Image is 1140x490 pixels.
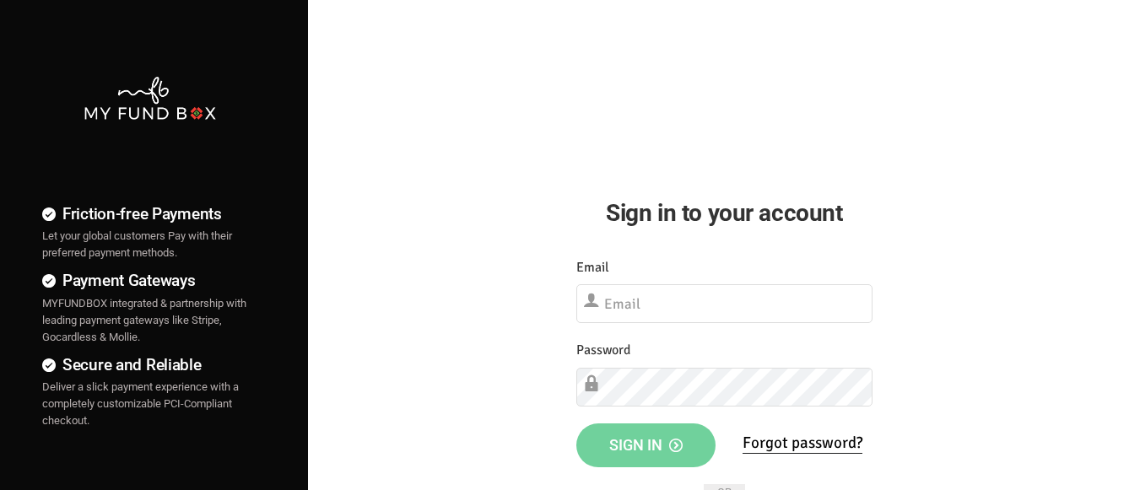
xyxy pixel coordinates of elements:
[42,268,257,293] h4: Payment Gateways
[576,284,873,323] input: Email
[576,423,716,467] button: Sign in
[743,433,862,454] a: Forgot password?
[42,353,257,377] h4: Secure and Reliable
[609,436,683,454] span: Sign in
[42,380,239,427] span: Deliver a slick payment experience with a completely customizable PCI-Compliant checkout.
[42,297,246,343] span: MYFUNDBOX integrated & partnership with leading payment gateways like Stripe, Gocardless & Mollie.
[576,195,873,231] h2: Sign in to your account
[576,340,630,361] label: Password
[576,257,609,278] label: Email
[42,202,257,226] h4: Friction-free Payments
[83,75,218,121] img: mfbwhite.png
[42,229,232,259] span: Let your global customers Pay with their preferred payment methods.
